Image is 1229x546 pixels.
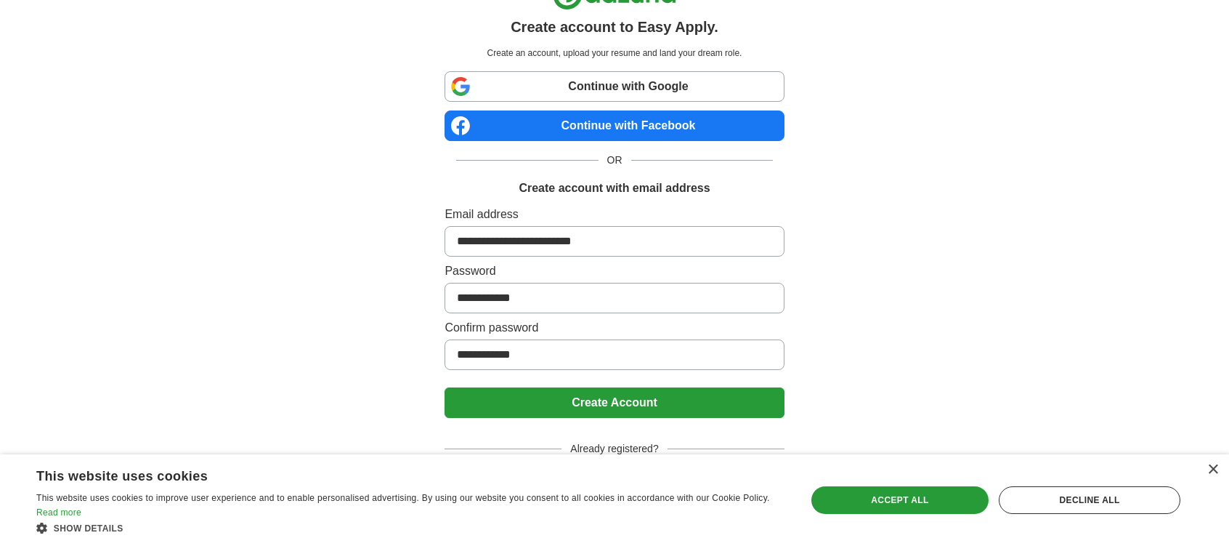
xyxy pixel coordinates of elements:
div: Accept all [811,486,989,514]
span: OR [599,153,631,168]
label: Confirm password [445,319,784,337]
a: Read more, opens a new window [36,507,81,518]
h1: Create account to Easy Apply. [511,16,718,38]
label: Password [445,262,784,280]
div: This website uses cookies [36,463,747,485]
span: Show details [54,523,123,534]
div: Show details [36,521,783,535]
span: This website uses cookies to improve user experience and to enable personalised advertising. By u... [36,493,770,503]
a: Continue with Facebook [445,111,784,141]
h1: Create account with email address [519,180,710,197]
label: Email address [445,206,784,223]
button: Create Account [445,388,784,418]
div: Close [1207,465,1218,475]
div: Decline all [999,486,1180,514]
p: Create an account, upload your resume and land your dream role. [447,47,781,60]
span: Already registered? [561,441,667,457]
a: Continue with Google [445,71,784,102]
